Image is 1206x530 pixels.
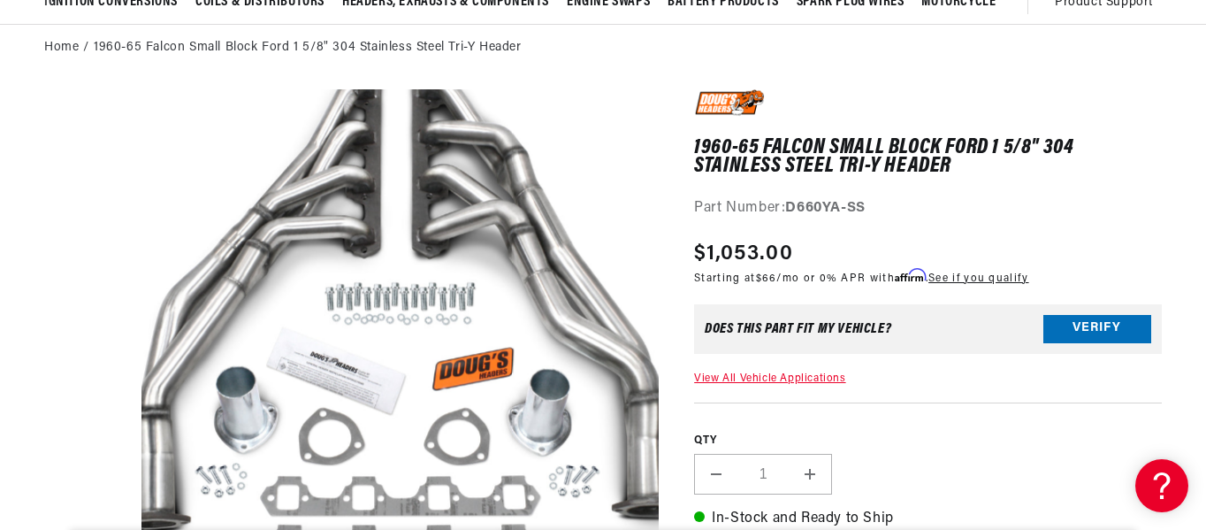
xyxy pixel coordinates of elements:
[44,38,79,58] a: Home
[928,273,1028,284] a: See if you qualify - Learn more about Affirm Financing (opens in modal)
[895,269,926,282] span: Affirm
[694,197,1162,220] div: Part Number:
[694,434,1162,449] label: QTY
[694,270,1028,287] p: Starting at /mo or 0% APR with .
[44,38,1162,58] nav: breadcrumbs
[694,139,1162,175] h1: 1960-65 Falcon Small Block Ford 1 5/8" 304 Stainless Steel Tri-Y Header
[694,373,845,384] a: View All Vehicle Applications
[705,322,891,336] div: Does This part fit My vehicle?
[94,38,522,58] a: 1960-65 Falcon Small Block Ford 1 5/8" 304 Stainless Steel Tri-Y Header
[756,273,777,284] span: $66
[785,201,865,215] strong: D660YA-SS
[1043,315,1151,343] button: Verify
[694,238,793,270] span: $1,053.00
